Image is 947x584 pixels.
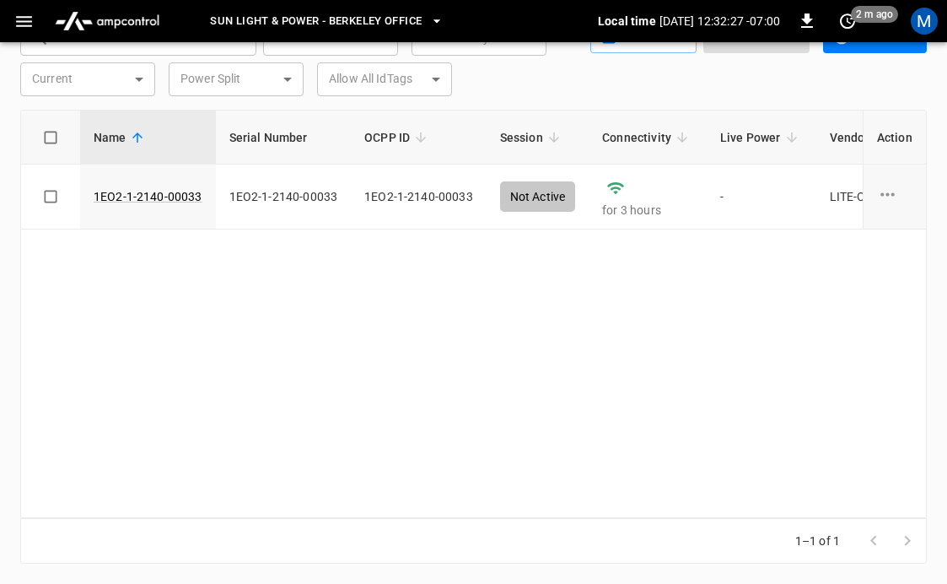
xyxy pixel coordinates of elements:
[851,6,898,23] span: 2 m ago
[720,127,803,148] span: Live Power
[598,13,656,30] p: Local time
[830,127,891,148] span: Vendor
[364,127,432,148] span: OCPP ID
[351,165,487,230] td: 1EO2-1-2140-00033
[500,127,565,148] span: Session
[94,127,148,148] span: Name
[203,5,450,38] button: Sun Light & Power - Berkeley Office
[863,111,926,165] th: Action
[834,8,861,35] button: set refresh interval
[94,188,202,205] a: 1EO2-1-2140-00033
[707,165,816,230] td: -
[602,127,693,148] span: Connectivity
[602,202,693,219] p: for 3 hours
[210,12,422,31] span: Sun Light & Power - Berkeley Office
[816,165,905,230] td: LITE-ON
[48,5,166,37] img: ampcontrol.io logo
[216,165,352,230] td: 1EO2-1-2140-00033
[795,533,840,549] p: 1–1 of 1
[659,13,780,30] p: [DATE] 12:32:27 -07:00
[216,111,352,165] th: Serial Number
[911,8,938,35] div: profile-icon
[877,184,912,209] div: charge point options
[500,181,576,212] div: Not Active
